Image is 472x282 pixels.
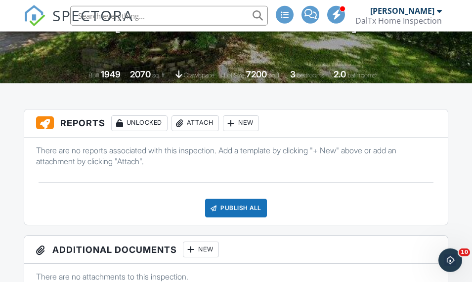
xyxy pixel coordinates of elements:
[438,248,462,272] iframe: Intercom live chat
[52,5,133,26] span: SPECTORA
[183,242,219,257] div: New
[172,115,219,131] div: Attach
[24,109,448,138] h3: Reports
[36,271,436,282] p: There are no attachments to this inspection.
[111,115,168,131] div: Unlocked
[70,6,268,26] input: Search everything...
[334,69,346,79] div: 2.0
[152,71,166,79] span: sq. ft.
[24,5,45,27] img: The Best Home Inspection Software - Spectora
[130,69,151,79] div: 2070
[246,69,267,79] div: 7200
[24,13,133,34] a: SPECTORA
[223,115,259,131] div: New
[205,199,267,217] div: Publish All
[88,71,99,79] span: Built
[224,71,245,79] span: Lot Size
[347,71,376,79] span: bathrooms
[101,69,121,79] div: 1949
[290,69,296,79] div: 3
[24,236,448,264] h3: Additional Documents
[297,71,324,79] span: bedrooms
[36,145,436,167] p: There are no reports associated with this inspection. Add a template by clicking "+ New" above or...
[268,71,281,79] span: sq.ft.
[459,248,470,256] span: 10
[184,71,215,79] span: crawlspace
[370,6,434,16] div: [PERSON_NAME]
[355,16,442,26] div: DalTx Home Inspection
